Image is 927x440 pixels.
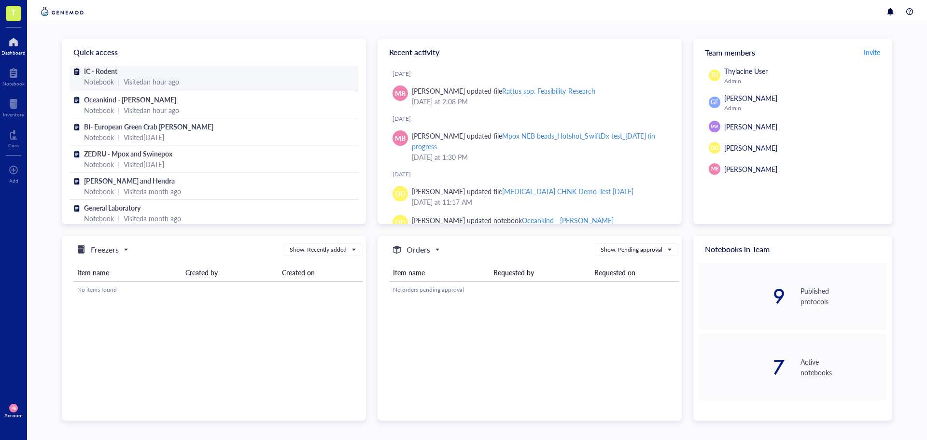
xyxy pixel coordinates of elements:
div: | [118,213,120,224]
img: genemod-logo [39,6,86,17]
span: GF [711,98,718,107]
div: Account [4,412,23,418]
a: Dashboard [1,34,26,56]
div: Visited [DATE] [124,132,164,142]
div: Rattus spp. Feasibility Research [502,86,595,96]
div: [PERSON_NAME] updated file [412,85,595,96]
a: DD[PERSON_NAME] updated file[MEDICAL_DATA] CHNK Demo Test [DATE][DATE] at 11:17 AM [385,182,674,211]
span: IC - Rodent [84,66,117,76]
span: Invite [864,47,880,57]
div: Notebook [84,105,114,115]
div: Notebook [2,81,25,86]
span: MB [395,133,406,143]
div: 7 [699,357,785,377]
div: Notebook [84,213,114,224]
div: Show: Recently added [290,245,347,254]
div: [DATE] at 11:17 AM [412,197,666,207]
div: [DATE] at 1:30 PM [412,152,666,162]
span: [PERSON_NAME] and Hendra [84,176,175,185]
div: Core [8,142,19,148]
span: DD [711,144,718,152]
div: Notebook [84,76,114,87]
a: MB[PERSON_NAME] updated fileRattus spp. Feasibility Research[DATE] at 2:08 PM [385,82,674,111]
div: Notebooks in Team [693,236,892,263]
span: T [11,6,16,18]
a: Notebook [2,65,25,86]
div: 9 [699,286,785,306]
span: [PERSON_NAME] [724,164,777,174]
div: Dashboard [1,50,26,56]
span: General Laboratory [84,203,140,213]
span: [PERSON_NAME] [724,122,777,131]
div: Admin [724,104,883,112]
div: Recent activity [378,39,682,66]
div: Published protocols [801,285,886,307]
span: TU [711,71,718,80]
div: Visited a month ago [124,186,181,197]
th: Requested on [590,264,679,282]
th: Item name [73,264,182,282]
span: MB [395,88,406,99]
a: Core [8,127,19,148]
th: Created by [182,264,278,282]
div: | [118,76,120,87]
span: Thylacine User [724,66,768,76]
div: Inventory [3,112,24,117]
div: Notebook [84,159,114,170]
th: Created on [278,264,363,282]
span: MB [11,406,15,410]
a: MB[PERSON_NAME] updated fileMpox NEB beads_Hotshot_SwiftDx test_[DATE] (in progress[DATE] at 1:30 PM [385,127,674,166]
span: [PERSON_NAME] [724,93,777,103]
div: [DATE] [393,170,674,178]
div: [PERSON_NAME] updated file [412,130,666,152]
div: | [118,132,120,142]
div: | [118,105,120,115]
span: [PERSON_NAME] [724,143,777,153]
div: Mpox NEB beads_Hotshot_SwiftDx test_[DATE] (in progress [412,131,655,151]
div: No items found [77,285,359,294]
span: Oceankind - [PERSON_NAME] [84,95,176,104]
div: Visited an hour ago [124,76,179,87]
div: Visited [DATE] [124,159,164,170]
div: [DATE] at 2:08 PM [412,96,666,107]
div: Team members [693,39,892,66]
div: Show: Pending approval [601,245,662,254]
th: Requested by [490,264,590,282]
div: Notebook [84,132,114,142]
div: | [118,159,120,170]
span: MW [711,124,718,129]
a: Inventory [3,96,24,117]
div: | [118,186,120,197]
th: Item name [389,264,490,282]
span: DD [395,188,406,199]
div: Active notebooks [801,356,886,378]
div: Visited a month ago [124,213,181,224]
span: ZEDRU - Mpox and Swinepox [84,149,172,158]
div: Add [9,178,18,184]
div: [PERSON_NAME] updated file [412,186,633,197]
span: MB [711,165,718,172]
div: Quick access [62,39,366,66]
h5: Freezers [91,244,119,255]
div: [DATE] [393,115,674,123]
div: [DATE] [393,70,674,78]
span: BI- European Green Crab [PERSON_NAME] [84,122,213,131]
div: Admin [724,77,883,85]
div: [MEDICAL_DATA] CHNK Demo Test [DATE] [502,186,633,196]
div: Visited an hour ago [124,105,179,115]
div: Notebook [84,186,114,197]
button: Invite [863,44,881,60]
div: No orders pending approval [393,285,675,294]
h5: Orders [407,244,430,255]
